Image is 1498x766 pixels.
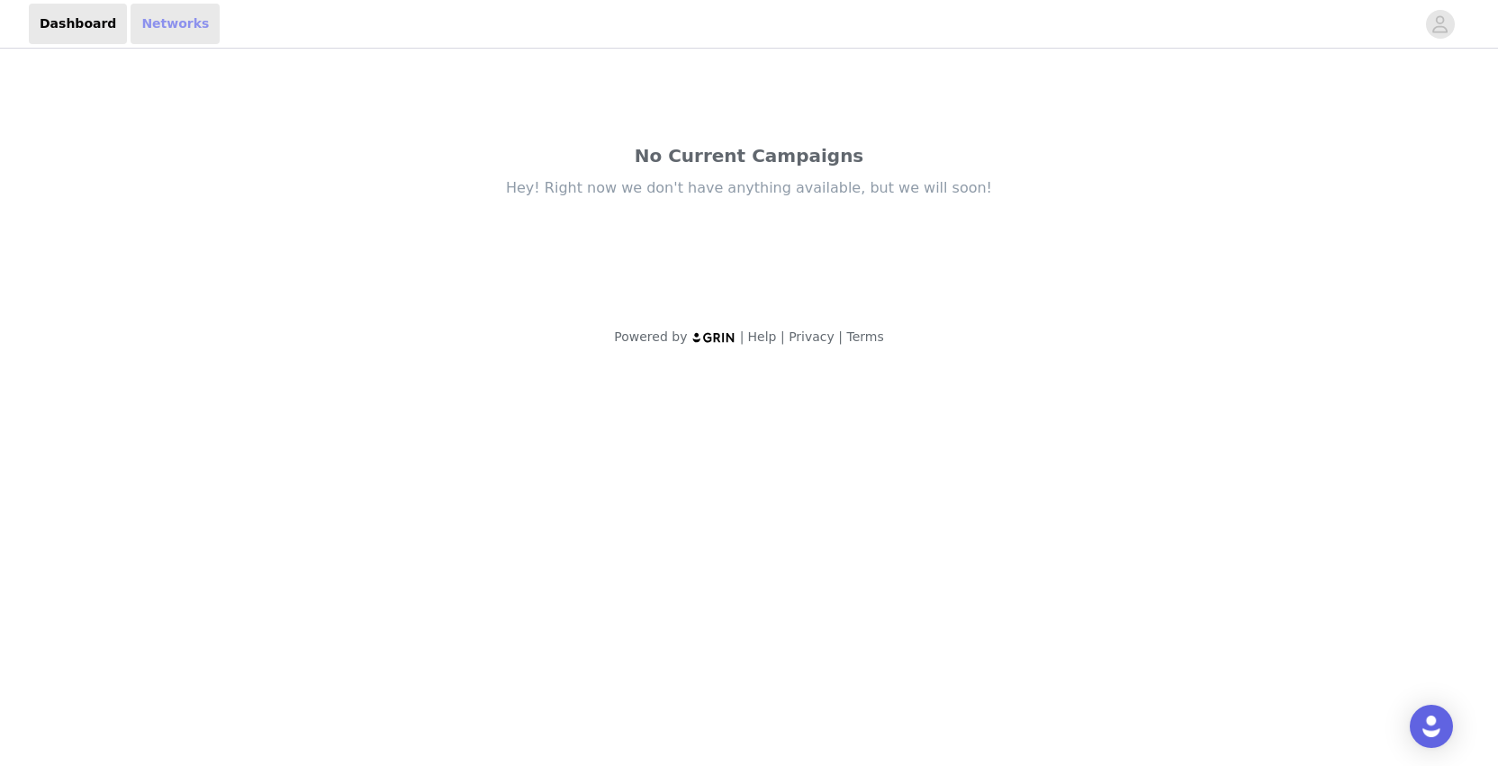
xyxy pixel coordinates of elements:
[371,142,1127,169] div: No Current Campaigns
[838,329,843,344] span: |
[29,4,127,44] a: Dashboard
[789,329,835,344] a: Privacy
[131,4,220,44] a: Networks
[614,329,687,344] span: Powered by
[691,331,736,343] img: logo
[740,329,744,344] span: |
[1410,705,1453,748] div: Open Intercom Messenger
[781,329,785,344] span: |
[1431,10,1448,39] div: avatar
[748,329,777,344] a: Help
[846,329,883,344] a: Terms
[371,178,1127,198] div: Hey! Right now we don't have anything available, but we will soon!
